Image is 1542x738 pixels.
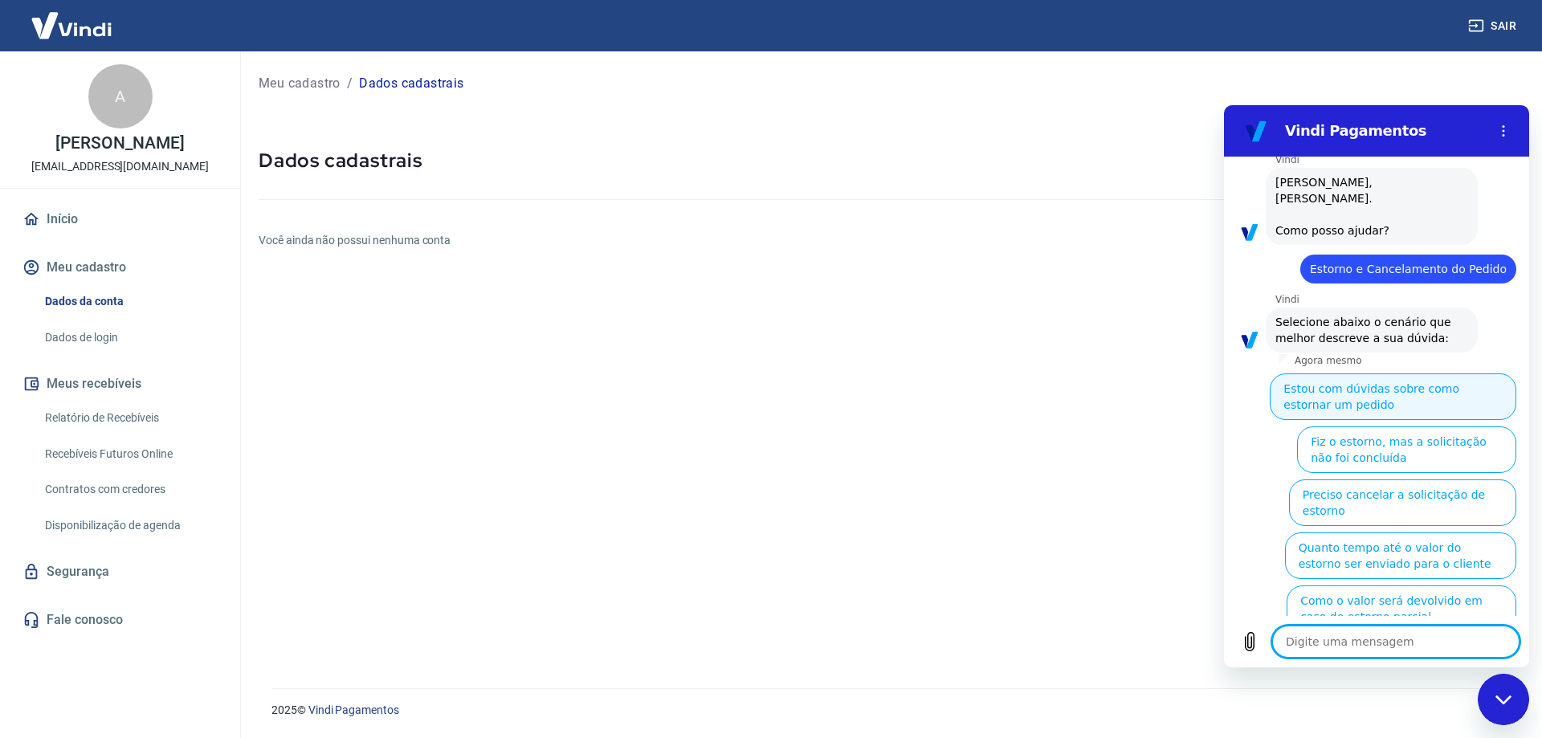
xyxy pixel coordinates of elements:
a: Meu cadastro [259,74,341,93]
p: Dados cadastrais [359,74,463,93]
img: Vindi [19,1,124,50]
a: Segurança [19,554,221,589]
h5: Dados cadastrais [259,148,1523,173]
a: Contratos com credores [39,473,221,506]
a: Dados de login [39,321,221,354]
p: / [347,74,353,93]
a: Início [19,202,221,237]
iframe: Botão para abrir a janela de mensagens, conversa em andamento [1478,674,1529,725]
a: Fale conosco [19,602,221,638]
a: Relatório de Recebíveis [39,402,221,434]
button: Sair [1465,11,1523,41]
a: Dados da conta [39,285,221,318]
iframe: Janela de mensagens [1224,105,1529,667]
p: [PERSON_NAME] [55,135,184,152]
a: Vindi Pagamentos [308,703,399,716]
a: Disponibilização de agenda [39,509,221,542]
p: [EMAIL_ADDRESS][DOMAIN_NAME] [31,158,209,175]
a: Recebíveis Futuros Online [39,438,221,471]
div: A [88,64,153,128]
button: Meus recebíveis [19,366,221,402]
button: Meu cadastro [19,250,221,285]
h6: Você ainda não possui nenhuma conta [259,232,1523,249]
p: 2025 © [271,702,1503,719]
